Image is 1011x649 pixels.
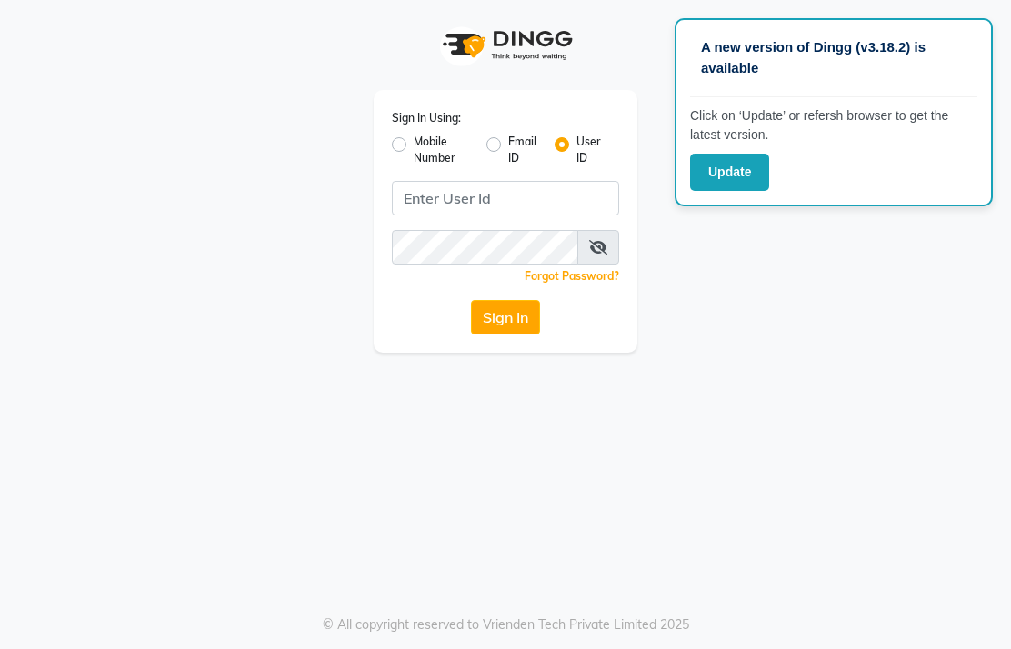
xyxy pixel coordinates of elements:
[392,181,619,215] input: Username
[392,110,461,126] label: Sign In Using:
[508,134,539,166] label: Email ID
[392,230,578,265] input: Username
[433,18,578,72] img: logo1.svg
[690,106,977,145] p: Click on ‘Update’ or refersh browser to get the latest version.
[576,134,605,166] label: User ID
[471,300,540,334] button: Sign In
[701,37,966,78] p: A new version of Dingg (v3.18.2) is available
[414,134,472,166] label: Mobile Number
[525,269,619,283] a: Forgot Password?
[690,154,769,191] button: Update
